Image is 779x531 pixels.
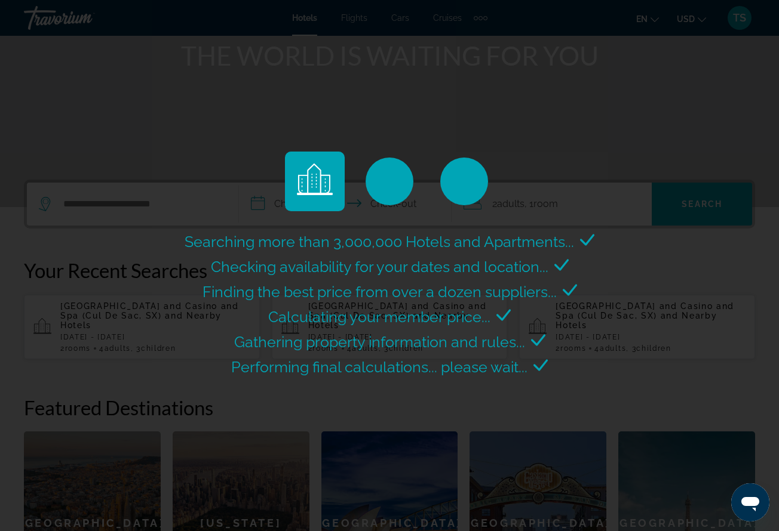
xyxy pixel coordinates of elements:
span: Checking availability for your dates and location... [211,258,548,276]
span: Performing final calculations... please wait... [231,358,527,376]
span: Searching more than 3,000,000 Hotels and Apartments... [185,233,574,251]
span: Finding the best price from over a dozen suppliers... [203,283,557,301]
iframe: Button to launch messaging window [731,483,769,521]
span: Gathering property information and rules... [234,333,525,351]
span: Calculating your member price... [268,308,490,326]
